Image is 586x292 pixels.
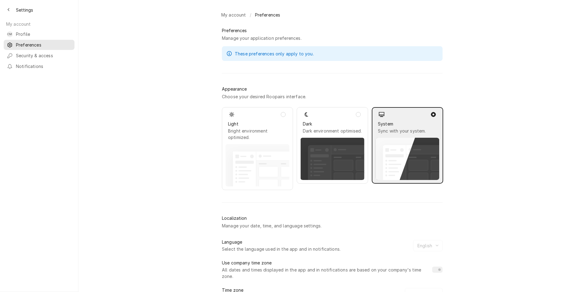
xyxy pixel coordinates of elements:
[222,223,322,229] div: Manage your date, time, and language settings.
[16,42,71,48] span: Preferences
[297,107,368,184] div: DarkDark environment optimised.
[228,128,287,140] span: Bright environment optimized.
[222,107,293,190] div: LightBright environment optimized.
[222,239,242,245] label: Language
[253,10,283,20] a: Preferences
[16,52,71,59] span: Security & access
[222,35,302,41] div: Manage your application preferences.
[222,215,247,221] div: Localization
[303,121,362,127] span: Dark
[222,27,247,34] div: Preferences
[222,267,428,279] span: All dates and times displayed in the app and in notifications are based on your company's time zone.
[16,63,71,69] span: Notifications
[255,12,280,18] span: Preferences
[228,121,287,127] span: Light
[7,31,13,37] div: CM
[4,61,74,71] a: Notifications
[4,51,74,61] a: Security & access
[4,40,74,50] a: Preferences
[303,128,362,134] span: Dark environment optimised.
[7,31,13,37] div: Chancellor Morris's Avatar
[416,242,433,249] div: English
[222,86,247,92] div: Appearance
[413,240,443,251] button: English
[16,31,71,37] span: Profile
[222,246,409,252] span: Select the language used in the app and in notifications.
[378,121,437,127] span: System
[222,260,272,266] label: Use company time zone
[222,93,306,100] div: Choose your desired Roopairs interface.
[4,29,74,39] a: CMChancellor Morris's AvatarProfile
[378,128,437,134] span: Sync with your system.
[250,12,251,18] span: /
[372,107,443,184] div: SystemSync with your system.
[4,5,13,15] button: Back to previous page
[16,7,33,13] span: Settings
[235,51,314,57] p: These preferences only apply to you.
